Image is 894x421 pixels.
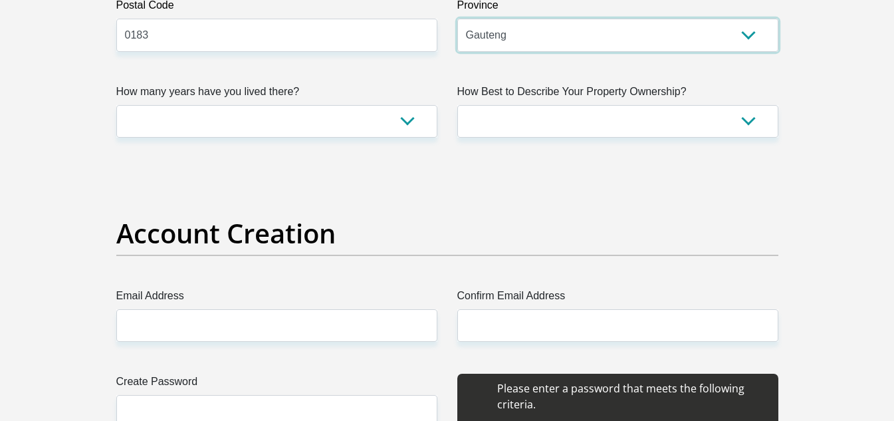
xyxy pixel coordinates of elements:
select: Please select a value [457,105,778,138]
h2: Account Creation [116,217,778,249]
li: Please enter a password that meets the following criteria. [497,380,765,412]
select: Please select a value [116,105,437,138]
label: How Best to Describe Your Property Ownership? [457,84,778,105]
select: Please Select a Province [457,19,778,51]
input: Email Address [116,309,437,342]
label: How many years have you lived there? [116,84,437,105]
input: Postal Code [116,19,437,51]
label: Email Address [116,288,437,309]
input: Confirm Email Address [457,309,778,342]
label: Create Password [116,374,437,395]
label: Confirm Email Address [457,288,778,309]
